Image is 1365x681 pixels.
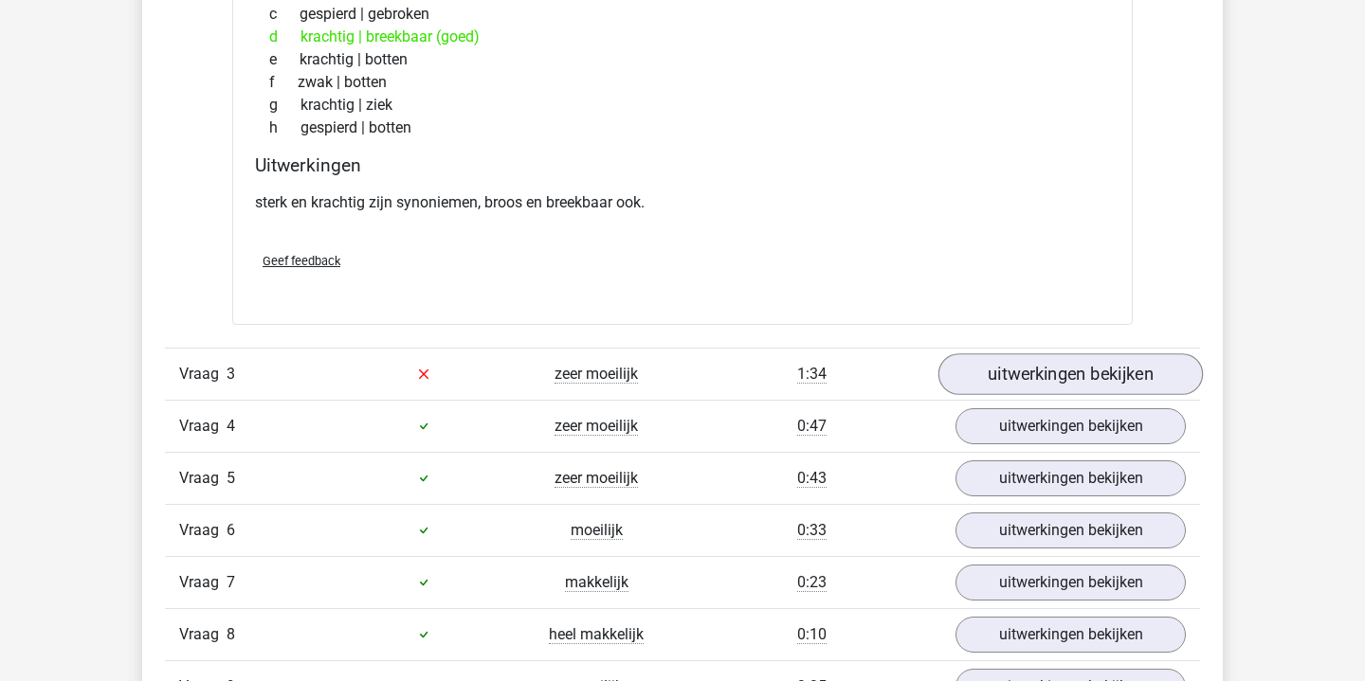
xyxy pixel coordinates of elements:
[797,365,827,384] span: 1:34
[797,521,827,540] span: 0:33
[797,417,827,436] span: 0:47
[227,521,235,539] span: 6
[269,71,298,94] span: f
[227,365,235,383] span: 3
[269,48,300,71] span: e
[797,625,827,644] span: 0:10
[255,71,1110,94] div: zwak | botten
[955,617,1186,653] a: uitwerkingen bekijken
[797,469,827,488] span: 0:43
[269,26,300,48] span: d
[555,469,638,488] span: zeer moeilijk
[255,48,1110,71] div: krachtig | botten
[955,460,1186,496] a: uitwerkingen bekijken
[555,365,638,384] span: zeer moeilijk
[179,571,227,594] span: Vraag
[179,623,227,646] span: Vraag
[255,94,1110,116] div: krachtig | ziek
[255,191,1110,214] p: sterk en krachtig zijn synoniemen, broos en breekbaar ook.
[955,512,1186,548] a: uitwerkingen bekijken
[269,116,300,139] span: h
[255,116,1110,139] div: gespierd | botten
[227,417,235,435] span: 4
[255,26,1110,48] div: krachtig | breekbaar (goed)
[571,521,623,540] span: moeilijk
[179,415,227,438] span: Vraag
[269,94,300,116] span: g
[269,3,300,26] span: c
[227,573,235,591] span: 7
[255,3,1110,26] div: gespierd | gebroken
[565,573,628,592] span: makkelijk
[263,254,340,268] span: Geef feedback
[179,519,227,542] span: Vraag
[179,467,227,490] span: Vraag
[255,154,1110,176] h4: Uitwerkingen
[179,363,227,385] span: Vraag
[227,469,235,487] span: 5
[938,353,1203,395] a: uitwerkingen bekijken
[955,565,1186,600] a: uitwerkingen bekijken
[227,625,235,643] span: 8
[797,573,827,592] span: 0:23
[549,625,644,644] span: heel makkelijk
[955,408,1186,444] a: uitwerkingen bekijken
[555,417,638,436] span: zeer moeilijk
